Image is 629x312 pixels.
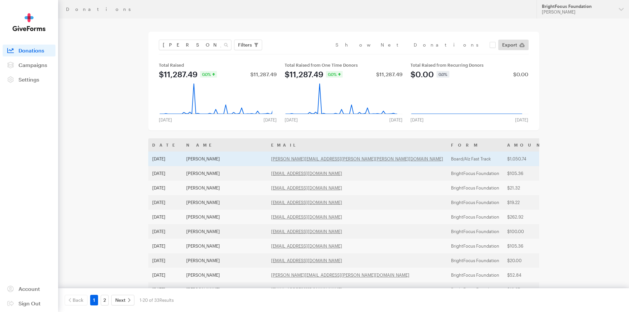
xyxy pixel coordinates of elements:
[385,117,406,122] div: [DATE]
[148,253,182,268] td: [DATE]
[182,138,267,152] th: Name
[447,166,503,181] td: BrightFocus Foundation
[182,210,267,224] td: [PERSON_NAME]
[503,268,557,282] td: $52.84
[271,171,342,176] a: [EMAIL_ADDRESS][DOMAIN_NAME]
[18,76,39,83] span: Settings
[271,243,342,249] a: [EMAIL_ADDRESS][DOMAIN_NAME]
[18,300,41,306] span: Sign Out
[18,62,47,68] span: Campaigns
[376,72,402,77] div: $11,287.49
[410,62,528,68] div: Total Raised from Recurring Donors
[182,195,267,210] td: [PERSON_NAME]
[447,253,503,268] td: BrightFocus Foundation
[410,70,434,78] div: $0.00
[285,70,323,78] div: $11,287.49
[148,166,182,181] td: [DATE]
[503,239,557,253] td: $105.36
[234,40,262,50] button: Filters
[271,185,342,191] a: [EMAIL_ADDRESS][DOMAIN_NAME]
[18,286,40,292] span: Account
[200,71,217,78] div: 0.0%
[3,59,55,71] a: Campaigns
[503,282,557,297] td: $16.07
[182,224,267,239] td: [PERSON_NAME]
[447,224,503,239] td: BrightFocus Foundation
[159,62,277,68] div: Total Raised
[447,268,503,282] td: BrightFocus Foundation
[447,195,503,210] td: BrightFocus Foundation
[159,70,197,78] div: $11,287.49
[542,9,613,15] div: [PERSON_NAME]
[115,296,125,304] span: Next
[148,224,182,239] td: [DATE]
[182,239,267,253] td: [PERSON_NAME]
[3,45,55,56] a: Donations
[503,138,557,152] th: Amount
[182,181,267,195] td: [PERSON_NAME]
[260,117,281,122] div: [DATE]
[503,152,557,166] td: $1,050.74
[182,268,267,282] td: [PERSON_NAME]
[250,72,277,77] div: $11,287.49
[271,156,443,161] a: [PERSON_NAME][EMAIL_ADDRESS][PERSON_NAME][PERSON_NAME][DOMAIN_NAME]
[148,195,182,210] td: [DATE]
[503,195,557,210] td: $19.22
[503,224,557,239] td: $100.00
[513,72,528,77] div: $0.00
[3,297,55,309] a: Sign Out
[326,71,343,78] div: 0.0%
[140,295,174,305] div: 1-20 of 33
[447,210,503,224] td: BrightFocus Foundation
[159,297,174,303] span: Results
[182,166,267,181] td: [PERSON_NAME]
[148,239,182,253] td: [DATE]
[267,138,447,152] th: Email
[148,181,182,195] td: [DATE]
[271,272,409,278] a: [PERSON_NAME][EMAIL_ADDRESS][PERSON_NAME][DOMAIN_NAME]
[148,282,182,297] td: [DATE]
[271,200,342,205] a: [EMAIL_ADDRESS][DOMAIN_NAME]
[101,295,109,305] a: 2
[182,152,267,166] td: [PERSON_NAME]
[503,181,557,195] td: $21.32
[182,282,267,297] td: [PERSON_NAME]
[437,71,449,78] div: 0.0%
[447,152,503,166] td: Board/Alz Fast Track
[503,210,557,224] td: $262.92
[447,239,503,253] td: BrightFocus Foundation
[281,117,302,122] div: [DATE]
[447,181,503,195] td: BrightFocus Foundation
[13,13,46,31] img: GiveForms
[148,152,182,166] td: [DATE]
[155,117,176,122] div: [DATE]
[111,295,134,305] a: Next
[182,253,267,268] td: [PERSON_NAME]
[503,253,557,268] td: $20.00
[271,287,342,292] a: [EMAIL_ADDRESS][DOMAIN_NAME]
[238,41,252,49] span: Filters
[18,47,44,53] span: Donations
[3,283,55,295] a: Account
[285,62,402,68] div: Total Raised from One Time Donors
[503,166,557,181] td: $105.36
[271,214,342,220] a: [EMAIL_ADDRESS][DOMAIN_NAME]
[148,138,182,152] th: Date
[3,74,55,86] a: Settings
[159,40,231,50] input: Search Name & Email
[406,117,428,122] div: [DATE]
[447,282,503,297] td: BrightFocus Foundation
[447,138,503,152] th: Form
[502,41,517,49] span: Export
[271,229,342,234] a: [EMAIL_ADDRESS][DOMAIN_NAME]
[498,40,529,50] a: Export
[271,258,342,263] a: [EMAIL_ADDRESS][DOMAIN_NAME]
[148,268,182,282] td: [DATE]
[511,117,532,122] div: [DATE]
[148,210,182,224] td: [DATE]
[542,4,613,9] div: BrightFocus Foundation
